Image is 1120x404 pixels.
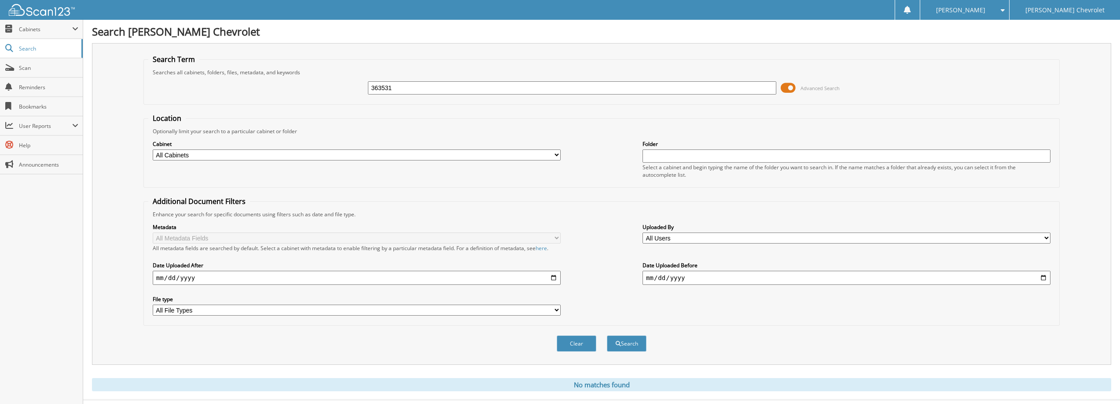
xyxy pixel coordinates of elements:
[148,197,250,206] legend: Additional Document Filters
[153,271,561,285] input: start
[153,262,561,269] label: Date Uploaded After
[643,271,1050,285] input: end
[936,7,985,13] span: [PERSON_NAME]
[19,161,78,168] span: Announcements
[9,4,75,16] img: scan123-logo-white.svg
[19,122,72,130] span: User Reports
[643,223,1050,231] label: Uploaded By
[153,140,561,148] label: Cabinet
[153,223,561,231] label: Metadata
[643,164,1050,178] div: Select a cabinet and begin typing the name of the folder you want to search in. If the name match...
[557,335,596,352] button: Clear
[1025,7,1105,13] span: [PERSON_NAME] Chevrolet
[643,262,1050,269] label: Date Uploaded Before
[19,25,72,33] span: Cabinets
[153,295,561,303] label: File type
[19,45,77,52] span: Search
[148,55,199,64] legend: Search Term
[148,69,1055,76] div: Searches all cabinets, folders, files, metadata, and keywords
[92,378,1111,391] div: No matches found
[148,211,1055,218] div: Enhance your search for specific documents using filters such as date and file type.
[19,103,78,110] span: Bookmarks
[153,244,561,252] div: All metadata fields are searched by default. Select a cabinet with metadata to enable filtering b...
[607,335,646,352] button: Search
[148,127,1055,135] div: Optionally limit your search to a particular cabinet or folder
[536,244,547,252] a: here
[19,64,78,72] span: Scan
[92,24,1111,39] h1: Search [PERSON_NAME] Chevrolet
[19,84,78,91] span: Reminders
[19,142,78,149] span: Help
[801,85,840,91] span: Advanced Search
[148,113,186,123] legend: Location
[643,140,1050,148] label: Folder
